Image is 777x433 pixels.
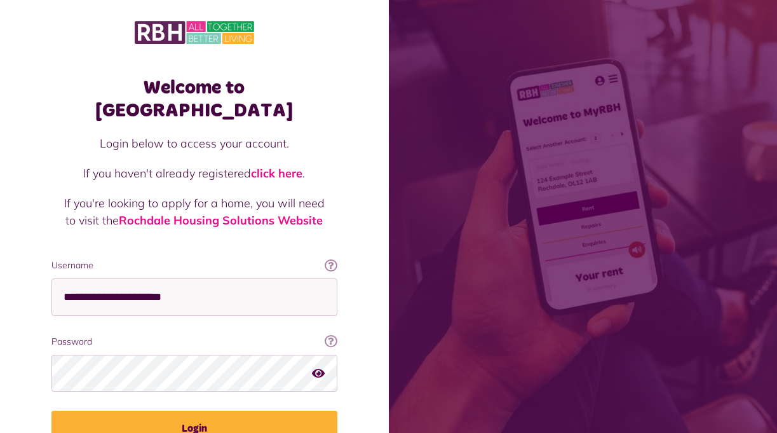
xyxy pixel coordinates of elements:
[119,213,323,228] a: Rochdale Housing Solutions Website
[64,165,325,182] p: If you haven't already registered .
[51,76,337,122] h1: Welcome to [GEOGRAPHIC_DATA]
[251,166,302,181] a: click here
[64,195,325,229] p: If you're looking to apply for a home, you will need to visit the
[51,335,337,348] label: Password
[64,135,325,152] p: Login below to access your account.
[135,19,254,46] img: MyRBH
[51,259,337,272] label: Username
